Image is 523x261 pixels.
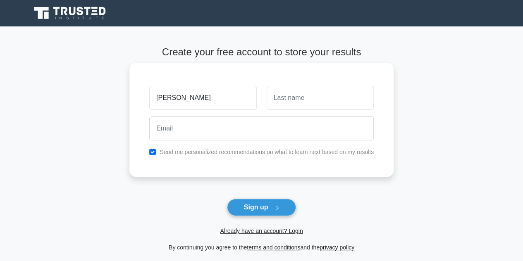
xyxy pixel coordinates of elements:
[247,244,300,251] a: terms and conditions
[320,244,354,251] a: privacy policy
[220,228,303,234] a: Already have an account? Login
[267,86,374,110] input: Last name
[149,116,374,140] input: Email
[227,199,296,216] button: Sign up
[160,149,374,155] label: Send me personalized recommendations on what to learn next based on my results
[129,46,394,58] h4: Create your free account to store your results
[149,86,256,110] input: First name
[124,242,399,252] div: By continuing you agree to the and the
